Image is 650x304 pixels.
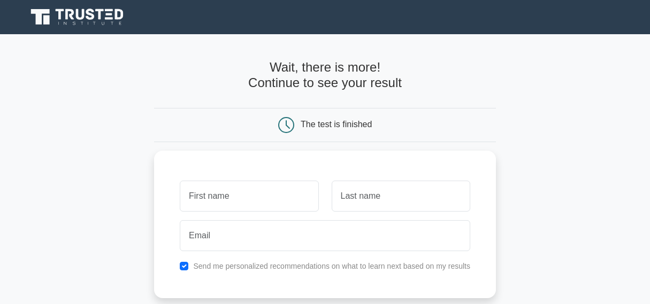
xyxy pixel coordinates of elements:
h4: Wait, there is more! Continue to see your result [154,60,496,91]
input: First name [180,181,318,212]
label: Send me personalized recommendations on what to learn next based on my results [193,262,470,270]
input: Last name [332,181,470,212]
div: The test is finished [301,120,372,129]
input: Email [180,220,470,251]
